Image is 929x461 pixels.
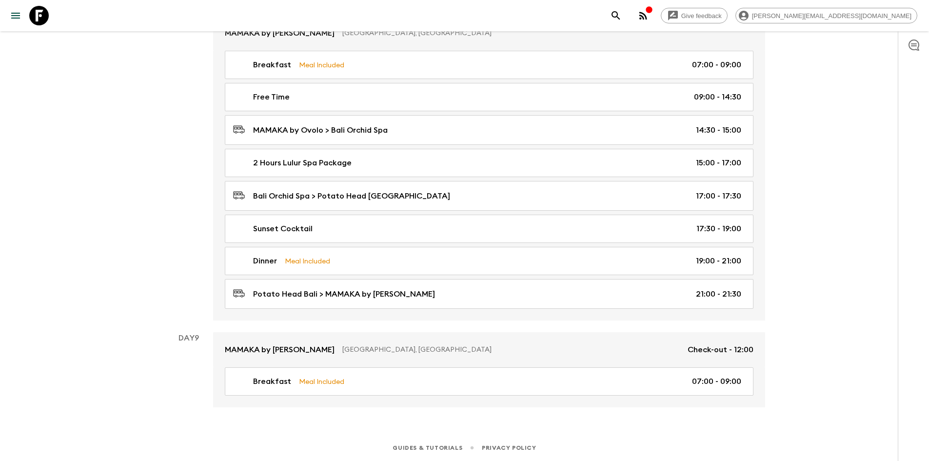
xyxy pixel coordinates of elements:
[225,247,753,275] a: DinnerMeal Included19:00 - 21:00
[696,124,741,136] p: 14:30 - 15:00
[285,256,330,266] p: Meal Included
[696,288,741,300] p: 21:00 - 21:30
[688,344,753,356] p: Check-out - 12:00
[253,91,290,103] p: Free Time
[253,190,450,202] p: Bali Orchid Spa > Potato Head [GEOGRAPHIC_DATA]
[393,442,462,453] a: Guides & Tutorials
[253,124,388,136] p: MAMAKA by Ovolo > Bali Orchid Spa
[253,59,291,71] p: Breakfast
[225,181,753,211] a: Bali Orchid Spa > Potato Head [GEOGRAPHIC_DATA]17:00 - 17:30
[482,442,536,453] a: Privacy Policy
[342,345,680,355] p: [GEOGRAPHIC_DATA], [GEOGRAPHIC_DATA]
[342,28,746,38] p: [GEOGRAPHIC_DATA], [GEOGRAPHIC_DATA]
[225,215,753,243] a: Sunset Cocktail17:30 - 19:00
[164,332,213,344] p: Day 9
[225,27,335,39] p: MAMAKA by [PERSON_NAME]
[661,8,728,23] a: Give feedback
[253,223,313,235] p: Sunset Cocktail
[606,6,626,25] button: search adventures
[253,157,352,169] p: 2 Hours Lulur Spa Package
[692,376,741,387] p: 07:00 - 09:00
[225,149,753,177] a: 2 Hours Lulur Spa Package15:00 - 17:00
[696,255,741,267] p: 19:00 - 21:00
[225,279,753,309] a: Potato Head Bali > MAMAKA by [PERSON_NAME]21:00 - 21:30
[696,157,741,169] p: 15:00 - 17:00
[696,190,741,202] p: 17:00 - 17:30
[213,16,765,51] a: MAMAKA by [PERSON_NAME][GEOGRAPHIC_DATA], [GEOGRAPHIC_DATA]
[225,51,753,79] a: BreakfastMeal Included07:00 - 09:00
[696,223,741,235] p: 17:30 - 19:00
[225,367,753,396] a: BreakfastMeal Included07:00 - 09:00
[225,83,753,111] a: Free Time09:00 - 14:30
[299,376,344,387] p: Meal Included
[213,332,765,367] a: MAMAKA by [PERSON_NAME][GEOGRAPHIC_DATA], [GEOGRAPHIC_DATA]Check-out - 12:00
[225,115,753,145] a: MAMAKA by Ovolo > Bali Orchid Spa14:30 - 15:00
[253,376,291,387] p: Breakfast
[676,12,727,20] span: Give feedback
[253,288,435,300] p: Potato Head Bali > MAMAKA by [PERSON_NAME]
[747,12,917,20] span: [PERSON_NAME][EMAIL_ADDRESS][DOMAIN_NAME]
[694,91,741,103] p: 09:00 - 14:30
[692,59,741,71] p: 07:00 - 09:00
[6,6,25,25] button: menu
[735,8,917,23] div: [PERSON_NAME][EMAIL_ADDRESS][DOMAIN_NAME]
[253,255,277,267] p: Dinner
[225,344,335,356] p: MAMAKA by [PERSON_NAME]
[299,60,344,70] p: Meal Included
